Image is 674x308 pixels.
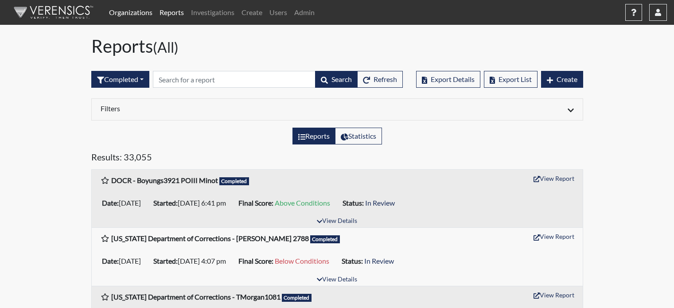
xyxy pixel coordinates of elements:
[331,75,352,83] span: Search
[98,254,150,268] li: [DATE]
[238,4,266,21] a: Create
[91,71,149,88] button: Completed
[364,257,394,265] span: In Review
[91,71,149,88] div: Filter by interview status
[342,257,363,265] b: Status:
[238,199,273,207] b: Final Score:
[153,71,316,88] input: Search by Registration ID, Interview Number, or Investigation Name.
[219,177,249,185] span: Completed
[530,230,578,243] button: View Report
[275,199,330,207] span: Above Conditions
[101,104,331,113] h6: Filters
[484,71,538,88] button: Export List
[291,4,318,21] a: Admin
[98,196,150,210] li: [DATE]
[310,235,340,243] span: Completed
[153,257,178,265] b: Started:
[292,128,335,144] label: View the list of reports
[91,152,583,166] h5: Results: 33,055
[335,128,382,144] label: View statistics about completed interviews
[541,71,583,88] button: Create
[91,35,583,57] h1: Reports
[416,71,480,88] button: Export Details
[187,4,238,21] a: Investigations
[153,39,179,56] small: (All)
[102,257,119,265] b: Date:
[111,234,309,242] b: [US_STATE] Department of Corrections - [PERSON_NAME] 2788
[150,196,235,210] li: [DATE] 6:41 pm
[374,75,397,83] span: Refresh
[530,172,578,185] button: View Report
[266,4,291,21] a: Users
[105,4,156,21] a: Organizations
[313,215,361,227] button: View Details
[111,292,281,301] b: [US_STATE] Department of Corrections - TMorgan1081
[94,104,580,115] div: Click to expand/collapse filters
[343,199,364,207] b: Status:
[365,199,395,207] span: In Review
[530,288,578,302] button: View Report
[111,176,218,184] b: DOCR - Boyungs3921 POIII Minot
[313,274,361,286] button: View Details
[357,71,403,88] button: Refresh
[153,199,178,207] b: Started:
[102,199,119,207] b: Date:
[315,71,358,88] button: Search
[557,75,577,83] span: Create
[275,257,329,265] span: Below Conditions
[499,75,532,83] span: Export List
[238,257,273,265] b: Final Score:
[282,294,312,302] span: Completed
[150,254,235,268] li: [DATE] 4:07 pm
[431,75,475,83] span: Export Details
[156,4,187,21] a: Reports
